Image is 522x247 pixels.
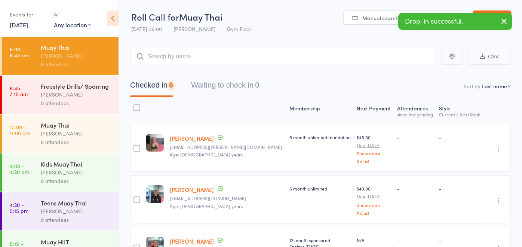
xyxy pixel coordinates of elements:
[289,185,351,192] div: 6 month unlimited
[464,82,480,90] label: Sort by
[170,203,243,209] span: Age: [DEMOGRAPHIC_DATA] years
[397,185,433,192] div: -
[191,77,259,97] button: Waiting to check in0
[473,10,512,25] a: Exit roll call
[41,99,112,107] div: 0 attendees
[179,10,222,23] span: Muay Thai
[146,185,164,203] img: image1719816894.png
[357,202,391,207] a: Show more
[2,115,119,153] a: 10:00 -11:00 amMuay Thai[PERSON_NAME]0 attendees
[131,25,162,33] span: [DATE] 06:00
[398,13,512,30] div: Drop-in successful.
[41,138,112,146] div: 0 attendees
[41,82,112,90] div: Freestyle Drills/ Sparring
[41,90,112,99] div: [PERSON_NAME]
[41,177,112,185] div: 0 attendees
[10,124,30,136] time: 10:00 - 11:00 am
[439,134,480,140] div: -
[130,48,436,65] input: Search by name
[2,37,119,75] a: 6:00 -6:45 amMuay Thai[PERSON_NAME]6 attendees
[170,151,243,158] span: Age: [DEMOGRAPHIC_DATA] years
[397,237,433,243] div: -
[357,237,391,243] div: N/A
[394,101,436,121] div: Atten­dances
[41,238,112,246] div: Muay HIIT
[2,153,119,192] a: 4:00 -4:30 pmKids Muay Thai[PERSON_NAME]0 attendees
[227,25,251,33] span: Gym Floor
[482,82,507,90] div: Last name
[41,199,112,207] div: Teens Muay Thai
[131,10,179,23] span: Roll Call for
[397,112,433,117] div: since last grading
[357,143,391,148] small: Due [DATE]
[357,185,391,215] div: $49.00
[362,14,399,22] span: Manual search
[41,216,112,224] div: 0 attendees
[170,196,283,201] small: liamhanna336@gmail.com
[41,51,112,60] div: [PERSON_NAME]
[357,159,391,164] a: Adjust
[357,210,391,215] a: Adjust
[41,60,112,68] div: 6 attendees
[255,81,259,89] div: 0
[169,81,173,89] div: 6
[439,185,480,192] div: -
[2,192,119,231] a: 4:30 -5:15 pmTeens Muay Thai[PERSON_NAME]0 attendees
[170,144,283,150] small: andi.follett@hotmail.com
[286,101,354,121] div: Membership
[439,112,480,117] div: Current / Next Rank
[146,134,164,152] img: image1717613910.png
[41,43,112,51] div: Muay Thai
[170,186,214,193] a: [PERSON_NAME]
[439,237,480,243] div: -
[10,85,28,97] time: 6:45 - 7:15 am
[41,121,112,129] div: Muay Thai
[41,160,112,168] div: Kids Muay Thai
[397,134,433,140] div: -
[41,129,112,138] div: [PERSON_NAME]
[468,49,511,65] button: CSV
[10,21,28,29] a: [DATE]
[289,134,351,140] div: 6 month unlimited foundation
[170,237,214,245] a: [PERSON_NAME]
[130,77,173,97] button: Checked in6
[54,21,91,29] div: Any location
[357,151,391,156] a: Show more
[436,101,483,121] div: Style
[41,168,112,177] div: [PERSON_NAME]
[10,163,29,175] time: 4:00 - 4:30 pm
[2,76,119,114] a: 6:45 -7:15 amFreestyle Drills/ Sparring[PERSON_NAME]0 attendees
[54,8,91,21] div: At
[170,134,214,142] a: [PERSON_NAME]
[10,8,46,21] div: Events for
[174,25,215,33] span: [PERSON_NAME]
[357,194,391,199] small: Due [DATE]
[357,134,391,164] div: $45.00
[10,46,29,58] time: 6:00 - 6:45 am
[10,202,28,214] time: 4:30 - 5:15 pm
[354,101,394,121] div: Next Payment
[41,207,112,216] div: [PERSON_NAME]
